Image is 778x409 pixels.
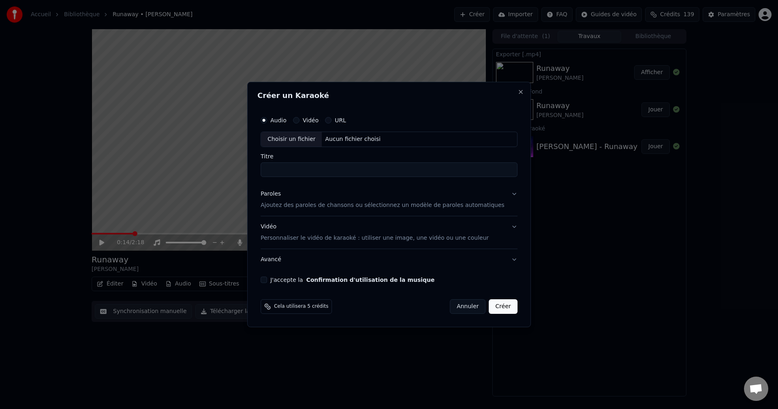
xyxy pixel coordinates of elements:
[335,117,346,123] label: URL
[489,299,517,314] button: Créer
[261,183,517,216] button: ParolesAjoutez des paroles de chansons ou sélectionnez un modèle de paroles automatiques
[270,117,286,123] label: Audio
[303,117,318,123] label: Vidéo
[261,223,489,242] div: Vidéo
[257,92,521,99] h2: Créer un Karaoké
[261,132,322,147] div: Choisir un fichier
[306,277,435,283] button: J'accepte la
[261,249,517,270] button: Avancé
[261,153,517,159] label: Titre
[274,303,328,310] span: Cela utilisera 5 crédits
[450,299,485,314] button: Annuler
[322,135,384,143] div: Aucun fichier choisi
[261,201,504,209] p: Ajoutez des paroles de chansons ou sélectionnez un modèle de paroles automatiques
[261,234,489,242] p: Personnaliser le vidéo de karaoké : utiliser une image, une vidéo ou une couleur
[261,216,517,249] button: VidéoPersonnaliser le vidéo de karaoké : utiliser une image, une vidéo ou une couleur
[261,190,281,198] div: Paroles
[270,277,434,283] label: J'accepte la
